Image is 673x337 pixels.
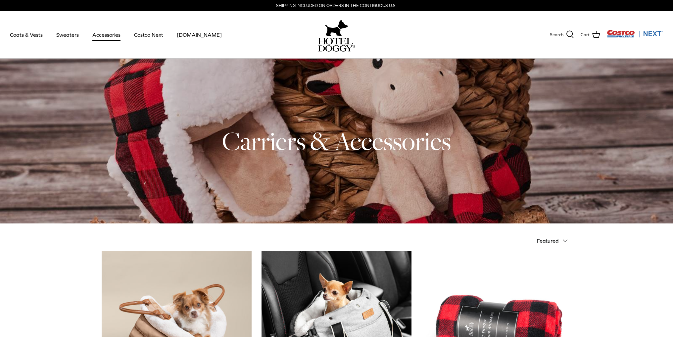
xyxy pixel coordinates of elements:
img: hoteldoggy.com [325,18,348,38]
span: Cart [581,31,590,38]
a: Coats & Vests [4,24,49,46]
a: Accessories [86,24,126,46]
a: Costco Next [128,24,169,46]
a: Search [550,30,574,39]
a: [DOMAIN_NAME] [171,24,228,46]
img: hoteldoggycom [318,38,355,52]
a: hoteldoggy.com hoteldoggycom [318,18,355,52]
a: Visit Costco Next [607,34,663,39]
a: Cart [581,30,600,39]
a: Sweaters [50,24,85,46]
span: Featured [537,238,558,244]
span: Search [550,31,563,38]
button: Featured [537,233,572,248]
img: Costco Next [607,29,663,38]
h1: Carriers & Accessories [102,125,572,157]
